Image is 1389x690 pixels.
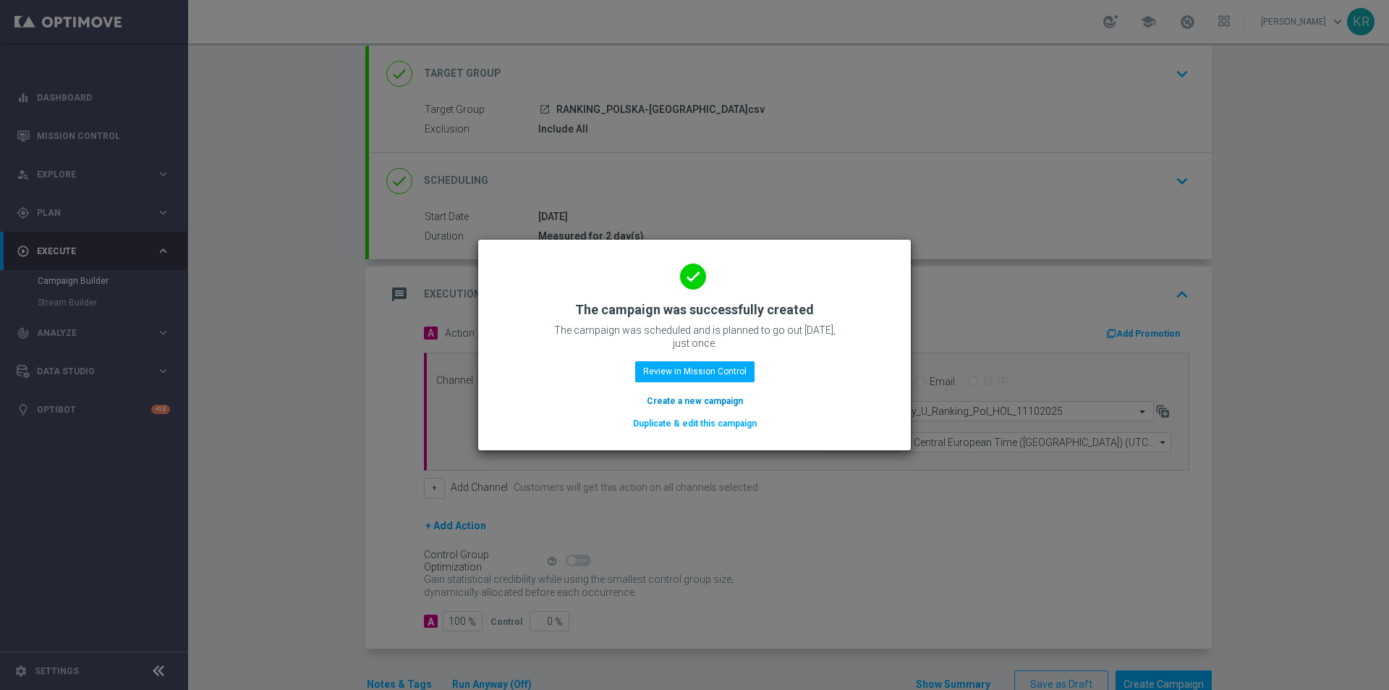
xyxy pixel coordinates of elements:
button: Duplicate & edit this campaign [632,416,758,432]
h2: The campaign was successfully created [575,301,814,319]
i: done [680,264,706,290]
button: Review in Mission Control [635,361,755,382]
button: Create a new campaign [645,393,744,409]
p: The campaign was scheduled and is planned to go out [DATE], just once. [550,324,839,350]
